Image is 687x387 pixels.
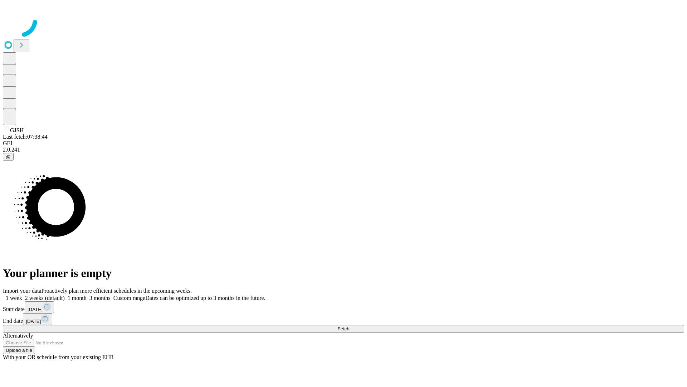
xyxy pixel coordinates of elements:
[25,295,65,301] span: 2 weeks (default)
[10,127,24,133] span: GJSH
[6,154,11,159] span: @
[3,333,33,339] span: Alternatively
[3,288,42,294] span: Import your data
[68,295,87,301] span: 1 month
[3,147,684,153] div: 2.0.241
[3,134,48,140] span: Last fetch: 07:38:44
[3,301,684,313] div: Start date
[337,326,349,331] span: Fetch
[145,295,265,301] span: Dates can be optimized up to 3 months in the future.
[28,307,43,312] span: [DATE]
[25,301,54,313] button: [DATE]
[3,354,114,360] span: With your OR schedule from your existing EHR
[3,347,35,354] button: Upload a file
[113,295,145,301] span: Custom range
[42,288,192,294] span: Proactively plan more efficient schedules in the upcoming weeks.
[23,313,52,325] button: [DATE]
[6,295,22,301] span: 1 week
[89,295,111,301] span: 3 months
[3,313,684,325] div: End date
[3,153,14,161] button: @
[3,140,684,147] div: GEI
[3,267,684,280] h1: Your planner is empty
[26,319,41,324] span: [DATE]
[3,325,684,333] button: Fetch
